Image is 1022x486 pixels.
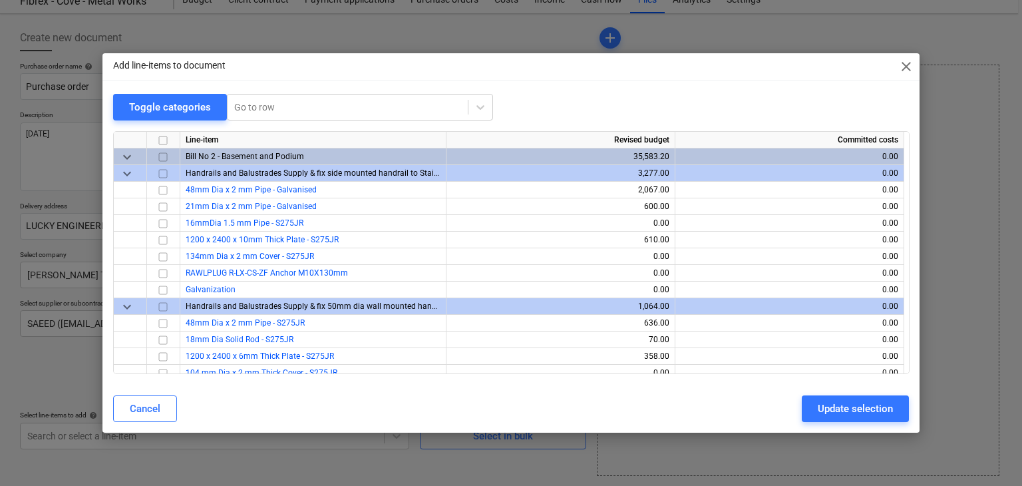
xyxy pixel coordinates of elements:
div: 0.00 [452,265,669,282]
a: 21mm Dia x 2 mm Pipe - Galvanised [186,202,317,211]
div: 0.00 [681,232,898,248]
div: 3,277.00 [452,165,669,182]
div: 0.00 [681,265,898,282]
a: 134mm Dia x 2 mm Cover - S275JR [186,252,314,261]
div: 0.00 [681,148,898,165]
div: 0.00 [681,315,898,332]
div: 0.00 [681,365,898,381]
div: 70.00 [452,332,669,348]
a: 48mm Dia x 2 mm Pipe - Galvanised [186,185,317,194]
div: Line-item [180,132,446,148]
div: 636.00 [452,315,669,332]
a: 1200 x 2400 x 6mm Thick Plate - S275JR [186,352,334,361]
span: keyboard_arrow_down [119,166,135,182]
a: 104 mm Dia x 2 mm Thick Cover - S275JR [186,368,337,377]
div: 0.00 [452,215,669,232]
span: Bill No 2 - Basement and Podium [186,152,304,161]
a: RAWLPLUG R-LX-CS-ZF Anchor M10X130mm [186,268,348,278]
span: keyboard_arrow_down [119,149,135,165]
div: 35,583.20 [452,148,669,165]
div: 0.00 [681,332,898,348]
span: Handrails and Balustrades Supply & fix 50mm dia wall mounted handrail [186,302,448,311]
div: 610.00 [452,232,669,248]
a: 16mmDia 1.5 mm Pipe - S275JR [186,218,303,228]
p: Add line-items to document [113,59,226,73]
a: Galvanization [186,285,236,294]
button: Cancel [113,395,177,422]
div: 1,064.00 [452,298,669,315]
div: 0.00 [681,215,898,232]
div: Revised budget [446,132,675,148]
button: Update selection [802,395,909,422]
a: 1200 x 2400 x 10mm Thick Plate - S275JR [186,235,339,244]
div: 600.00 [452,198,669,215]
span: Handrails and Balustrades Supply & fix side mounted handrail to Staircase [186,168,453,178]
a: 18mm Dia Solid Rod - S275JR [186,335,293,344]
div: 0.00 [681,282,898,298]
div: 0.00 [681,298,898,315]
div: 0.00 [452,282,669,298]
div: 358.00 [452,348,669,365]
button: Toggle categories [113,94,227,121]
div: Toggle categories [129,99,211,116]
div: 0.00 [681,198,898,215]
span: close [898,59,914,75]
div: Update selection [818,400,893,417]
div: 0.00 [452,365,669,381]
div: 0.00 [681,248,898,265]
iframe: Chat Widget [955,422,1022,486]
span: keyboard_arrow_down [119,299,135,315]
div: 2,067.00 [452,182,669,198]
div: Committed costs [675,132,904,148]
div: 0.00 [452,248,669,265]
div: Cancel [130,400,160,417]
div: 0.00 [681,348,898,365]
div: 0.00 [681,165,898,182]
div: 0.00 [681,182,898,198]
a: 48mm Dia x 2 mm Pipe - S275JR [186,318,305,328]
